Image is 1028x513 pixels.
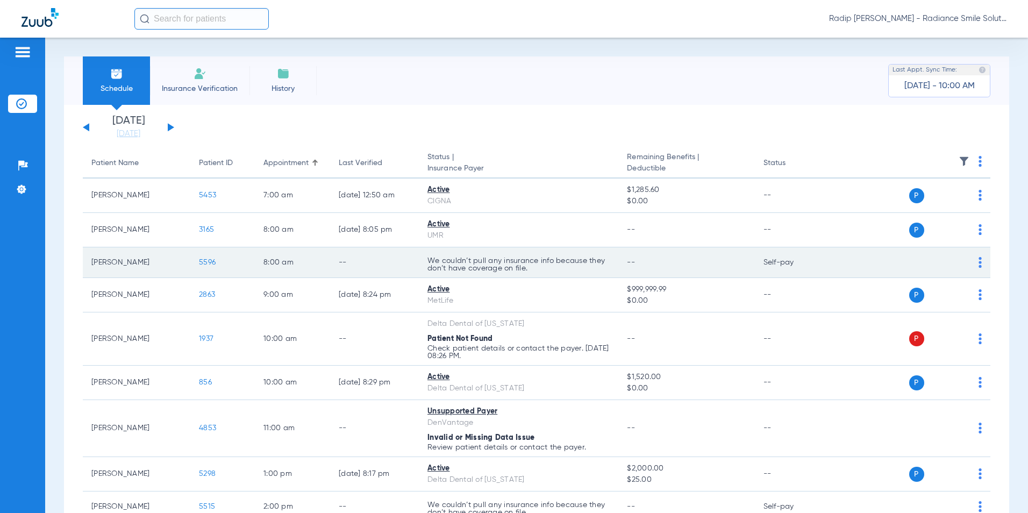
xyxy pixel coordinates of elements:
td: -- [755,213,827,247]
th: Remaining Benefits | [618,148,754,179]
td: [DATE] 8:17 PM [330,457,419,491]
td: Self-pay [755,247,827,278]
div: Active [427,284,610,295]
span: P [909,331,924,346]
span: $1,285.60 [627,184,746,196]
li: [DATE] [96,116,161,139]
span: Last Appt. Sync Time: [893,65,957,75]
span: 5298 [199,470,216,478]
div: CIGNA [427,196,610,207]
td: 8:00 AM [255,213,330,247]
span: -- [627,424,635,432]
div: Last Verified [339,158,382,169]
span: 5515 [199,503,215,510]
img: Search Icon [140,14,149,24]
div: Patient Name [91,158,182,169]
div: Unsupported Payer [427,406,610,417]
img: filter.svg [959,156,969,167]
td: [PERSON_NAME] [83,312,190,366]
th: Status | [419,148,618,179]
span: Patient Not Found [427,335,492,343]
div: Patient ID [199,158,233,169]
span: 856 [199,379,212,386]
td: [PERSON_NAME] [83,213,190,247]
p: Review patient details or contact the payer. [427,444,610,451]
td: -- [755,366,827,400]
td: 11:00 AM [255,400,330,457]
td: [PERSON_NAME] [83,400,190,457]
a: [DATE] [96,129,161,139]
span: $0.00 [627,196,746,207]
div: Patient ID [199,158,246,169]
div: UMR [427,230,610,241]
td: [PERSON_NAME] [83,247,190,278]
img: Schedule [110,67,123,80]
div: Active [427,372,610,383]
td: [PERSON_NAME] [83,179,190,213]
span: 2863 [199,291,215,298]
span: P [909,467,924,482]
span: 4853 [199,424,216,432]
td: [DATE] 8:29 PM [330,366,419,400]
img: Zuub Logo [22,8,59,27]
div: Patient Name [91,158,139,169]
img: Manual Insurance Verification [194,67,206,80]
span: $0.00 [627,383,746,394]
div: DenVantage [427,417,610,429]
div: Delta Dental of [US_STATE] [427,383,610,394]
span: Insurance Verification [158,83,241,94]
td: -- [330,247,419,278]
td: [PERSON_NAME] [83,457,190,491]
span: -- [627,335,635,343]
td: -- [330,400,419,457]
td: -- [755,312,827,366]
div: Appointment [263,158,322,169]
img: group-dot-blue.svg [979,257,982,268]
span: -- [627,503,635,510]
td: 7:00 AM [255,179,330,213]
div: Active [427,184,610,196]
div: Last Verified [339,158,410,169]
img: group-dot-blue.svg [979,333,982,344]
span: -- [627,226,635,233]
span: $999,999.99 [627,284,746,295]
td: 9:00 AM [255,278,330,312]
span: 3165 [199,226,214,233]
td: -- [755,278,827,312]
td: -- [330,312,419,366]
span: 5453 [199,191,216,199]
img: History [277,67,290,80]
span: $1,520.00 [627,372,746,383]
td: 10:00 AM [255,312,330,366]
span: P [909,188,924,203]
img: group-dot-blue.svg [979,423,982,433]
span: $25.00 [627,474,746,486]
img: last sync help info [979,66,986,74]
p: We couldn’t pull any insurance info because they don’t have coverage on file. [427,257,610,272]
img: group-dot-blue.svg [979,289,982,300]
span: Radip [PERSON_NAME] - Radiance Smile Solutions [829,13,1006,24]
iframe: Chat Widget [974,461,1028,513]
span: P [909,375,924,390]
span: 1937 [199,335,213,343]
img: hamburger-icon [14,46,31,59]
div: Delta Dental of [US_STATE] [427,474,610,486]
td: [DATE] 8:24 PM [330,278,419,312]
span: P [909,223,924,238]
div: Appointment [263,158,309,169]
span: Invalid or Missing Data Issue [427,434,534,441]
span: Schedule [91,83,142,94]
img: group-dot-blue.svg [979,224,982,235]
img: group-dot-blue.svg [979,156,982,167]
td: 1:00 PM [255,457,330,491]
td: 8:00 AM [255,247,330,278]
img: group-dot-blue.svg [979,190,982,201]
span: History [258,83,309,94]
span: [DATE] - 10:00 AM [904,81,975,91]
td: [PERSON_NAME] [83,278,190,312]
div: Active [427,463,610,474]
p: Check patient details or contact the payer. [DATE] 08:26 PM. [427,345,610,360]
div: MetLife [427,295,610,307]
span: 5596 [199,259,216,266]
